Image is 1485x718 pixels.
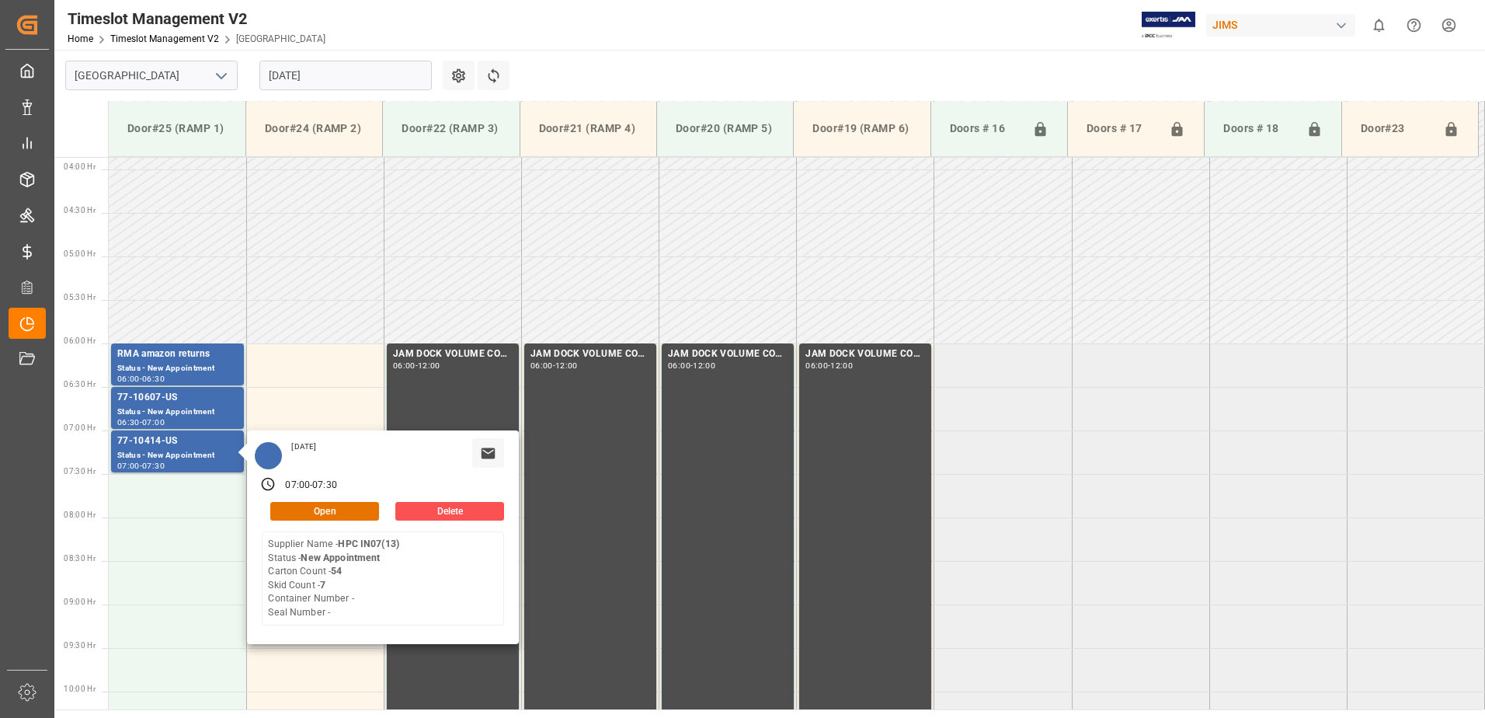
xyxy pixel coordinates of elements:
[117,390,238,406] div: 77-10607-US
[65,61,238,90] input: Type to search/select
[1206,10,1362,40] button: JIMS
[121,114,233,143] div: Door#25 (RAMP 1)
[64,641,96,650] span: 09:30 Hr
[310,479,312,493] div: -
[259,61,432,90] input: DD.MM.YYYY
[64,293,96,301] span: 05:30 Hr
[805,362,828,369] div: 06:00
[693,362,715,369] div: 12:00
[690,362,693,369] div: -
[1396,8,1431,43] button: Help Center
[1362,8,1396,43] button: show 0 new notifications
[338,538,399,549] b: HPC IN07(13)
[117,375,140,382] div: 06:00
[668,347,788,362] div: JAM DOCK VOLUME CONTROL
[668,362,690,369] div: 06:00
[117,434,238,449] div: 77-10414-US
[395,114,506,143] div: Door#22 (RAMP 3)
[301,552,380,563] b: New Appointment
[64,162,96,171] span: 04:00 Hr
[117,449,238,462] div: Status - New Appointment
[418,362,440,369] div: 12:00
[805,347,925,362] div: JAM DOCK VOLUME CONTROL
[270,502,379,521] button: Open
[117,347,238,362] div: RMA amazon returns
[393,362,416,369] div: 06:00
[555,362,578,369] div: 12:00
[312,479,337,493] div: 07:30
[117,362,238,375] div: Status - New Appointment
[117,419,140,426] div: 06:30
[142,375,165,382] div: 06:30
[68,33,93,44] a: Home
[944,114,1026,144] div: Doors # 16
[64,423,96,432] span: 07:00 Hr
[530,362,553,369] div: 06:00
[331,566,342,577] b: 54
[68,7,325,30] div: Timeslot Management V2
[117,462,140,469] div: 07:00
[64,511,96,519] span: 08:00 Hr
[142,462,165,469] div: 07:30
[533,114,644,143] div: Door#21 (RAMP 4)
[140,419,142,426] div: -
[669,114,781,143] div: Door#20 (RAMP 5)
[142,419,165,426] div: 07:00
[64,685,96,693] span: 10:00 Hr
[64,380,96,389] span: 06:30 Hr
[110,33,219,44] a: Timeslot Management V2
[1142,12,1195,39] img: Exertis%20JAM%20-%20Email%20Logo.jpg_1722504956.jpg
[268,538,399,619] div: Supplier Name - Status - Carton Count - Skid Count - Container Number - Seal Number -
[64,206,96,214] span: 04:30 Hr
[64,598,96,606] span: 09:00 Hr
[1217,114,1299,144] div: Doors # 18
[286,441,322,452] div: [DATE]
[117,406,238,419] div: Status - New Appointment
[1206,14,1355,37] div: JIMS
[553,362,555,369] div: -
[285,479,310,493] div: 07:00
[828,362,830,369] div: -
[64,249,96,258] span: 05:00 Hr
[830,362,853,369] div: 12:00
[209,64,232,88] button: open menu
[1355,114,1437,144] div: Door#23
[140,462,142,469] div: -
[320,580,325,591] b: 7
[416,362,418,369] div: -
[395,502,504,521] button: Delete
[64,336,96,345] span: 06:00 Hr
[393,347,513,362] div: JAM DOCK VOLUME CONTROL
[806,114,917,143] div: Door#19 (RAMP 6)
[1080,114,1163,144] div: Doors # 17
[259,114,370,143] div: Door#24 (RAMP 2)
[140,375,142,382] div: -
[530,347,650,362] div: JAM DOCK VOLUME CONTROL
[64,554,96,563] span: 08:30 Hr
[64,467,96,476] span: 07:30 Hr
